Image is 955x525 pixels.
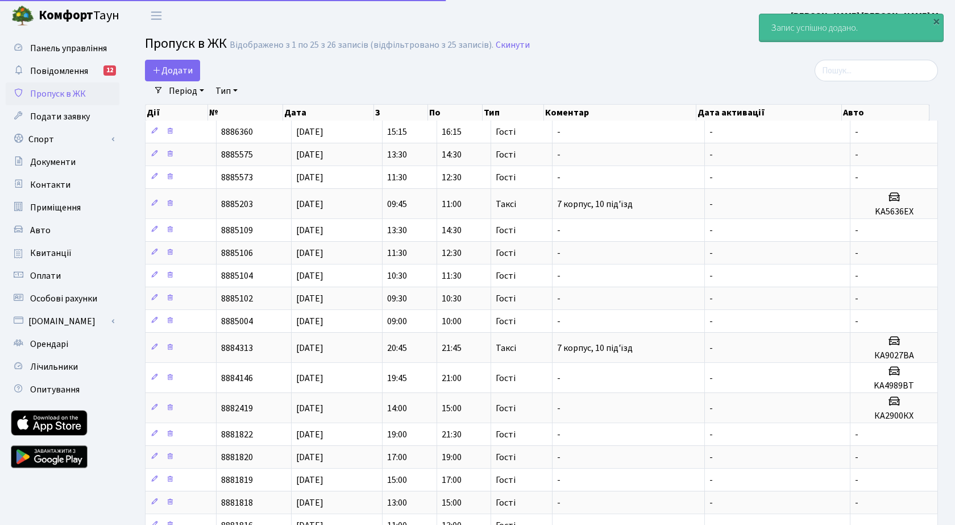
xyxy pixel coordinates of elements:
[221,270,253,282] span: 8885104
[931,15,942,27] div: ×
[164,81,209,101] a: Період
[496,476,516,485] span: Гості
[221,497,253,509] span: 8881818
[855,315,858,328] span: -
[146,105,208,121] th: Дії
[6,264,119,287] a: Оплати
[387,497,407,509] span: 13:00
[6,151,119,173] a: Документи
[791,10,941,22] b: [PERSON_NAME] [PERSON_NAME] М.
[496,344,516,353] span: Таксі
[6,105,119,128] a: Подати заявку
[296,451,323,464] span: [DATE]
[6,333,119,355] a: Орендарі
[221,315,253,328] span: 8885004
[30,88,86,100] span: Пропуск в ЖК
[557,198,633,210] span: 7 корпус, 10 під'їзд
[557,171,560,184] span: -
[221,292,253,305] span: 8885102
[30,42,107,55] span: Панель управління
[30,156,76,168] span: Документи
[39,6,119,26] span: Таун
[387,270,407,282] span: 10:30
[6,82,119,105] a: Пропуск в ЖК
[496,200,516,209] span: Таксі
[709,224,713,237] span: -
[6,37,119,60] a: Панель управління
[855,350,933,361] h5: КА9027ВА
[496,453,516,462] span: Гості
[709,198,713,210] span: -
[442,247,462,259] span: 12:30
[759,14,943,42] div: Запис успішно додано.
[496,150,516,159] span: Гості
[296,372,323,385] span: [DATE]
[30,361,78,373] span: Лічильники
[6,219,119,242] a: Авто
[11,5,34,27] img: logo.png
[30,270,61,282] span: Оплати
[387,247,407,259] span: 11:30
[855,148,858,161] span: -
[6,128,119,151] a: Спорт
[709,428,713,441] span: -
[442,171,462,184] span: 12:30
[387,171,407,184] span: 11:30
[791,9,941,23] a: [PERSON_NAME] [PERSON_NAME] М.
[30,201,81,214] span: Приміщення
[296,270,323,282] span: [DATE]
[557,342,633,354] span: 7 корпус, 10 під'їзд
[296,171,323,184] span: [DATE]
[842,105,929,121] th: Авто
[496,271,516,280] span: Гості
[387,292,407,305] span: 09:30
[855,428,858,441] span: -
[557,270,560,282] span: -
[221,372,253,385] span: 8884146
[103,65,116,76] div: 12
[30,338,68,350] span: Орендарі
[296,342,323,354] span: [DATE]
[483,105,544,121] th: Тип
[557,497,560,509] span: -
[6,355,119,378] a: Лічильники
[428,105,483,121] th: По
[496,294,516,303] span: Гості
[211,81,242,101] a: Тип
[442,474,462,486] span: 17:00
[557,126,560,138] span: -
[442,497,462,509] span: 15:00
[709,315,713,328] span: -
[221,171,253,184] span: 8885573
[30,224,51,237] span: Авто
[6,378,119,401] a: Опитування
[709,402,713,415] span: -
[442,402,462,415] span: 15:00
[296,497,323,509] span: [DATE]
[815,60,938,81] input: Пошук...
[296,224,323,237] span: [DATE]
[296,247,323,259] span: [DATE]
[855,126,858,138] span: -
[208,105,283,121] th: №
[855,497,858,509] span: -
[855,224,858,237] span: -
[30,65,88,77] span: Повідомлення
[387,224,407,237] span: 13:30
[6,60,119,82] a: Повідомлення12
[557,474,560,486] span: -
[296,198,323,210] span: [DATE]
[557,428,560,441] span: -
[296,292,323,305] span: [DATE]
[496,249,516,258] span: Гості
[387,126,407,138] span: 15:15
[221,148,253,161] span: 8885575
[30,292,97,305] span: Особові рахунки
[442,428,462,441] span: 21:30
[496,127,516,137] span: Гості
[496,498,516,507] span: Гості
[442,148,462,161] span: 14:30
[6,287,119,310] a: Особові рахунки
[855,292,858,305] span: -
[709,270,713,282] span: -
